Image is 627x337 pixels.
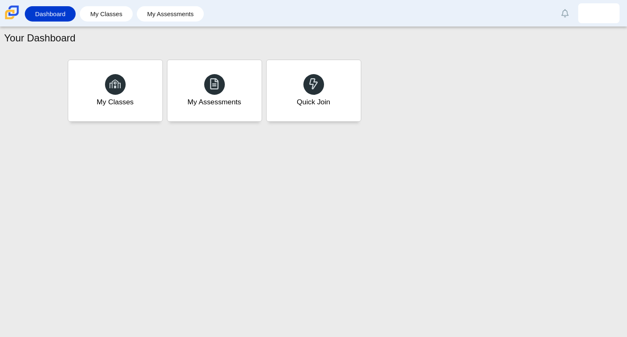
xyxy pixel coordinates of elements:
[68,60,163,122] a: My Classes
[188,97,241,107] div: My Assessments
[266,60,361,122] a: Quick Join
[4,31,76,45] h1: Your Dashboard
[592,7,606,20] img: avaniqua.riley-ste.zhQZBe
[141,6,200,22] a: My Assessments
[97,97,134,107] div: My Classes
[29,6,72,22] a: Dashboard
[556,4,574,22] a: Alerts
[167,60,262,122] a: My Assessments
[297,97,330,107] div: Quick Join
[578,3,620,23] a: avaniqua.riley-ste.zhQZBe
[84,6,129,22] a: My Classes
[3,4,21,21] img: Carmen School of Science & Technology
[3,15,21,22] a: Carmen School of Science & Technology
